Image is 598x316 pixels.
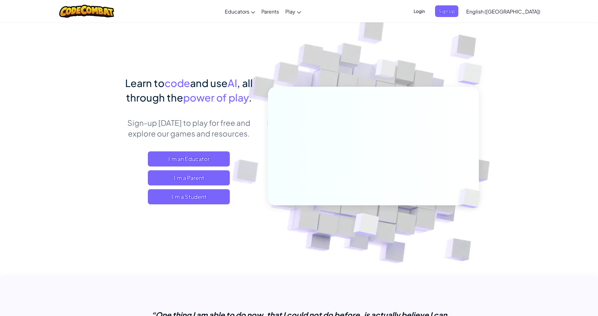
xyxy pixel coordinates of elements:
[249,91,252,104] span: .
[282,3,304,20] a: Play
[363,47,409,94] img: Overlap cubes
[59,5,114,18] img: CodeCombat logo
[222,3,258,20] a: Educators
[148,151,230,167] a: I'm an Educator
[125,77,165,89] span: Learn to
[448,175,495,221] img: Overlap cubes
[119,117,258,139] p: Sign-up [DATE] to play for free and explore our games and resources.
[148,189,230,204] button: I'm a Student
[190,77,228,89] span: and use
[225,8,249,15] span: Educators
[183,91,249,104] span: power of play
[165,77,190,89] span: code
[228,77,237,89] span: AI
[466,8,540,15] span: English ([GEOGRAPHIC_DATA])
[338,200,394,252] img: Overlap cubes
[285,8,295,15] span: Play
[410,5,429,17] button: Login
[445,47,500,101] img: Overlap cubes
[148,170,230,185] a: I'm a Parent
[463,3,543,20] a: English ([GEOGRAPHIC_DATA])
[258,3,282,20] a: Parents
[435,5,458,17] button: Sign Up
